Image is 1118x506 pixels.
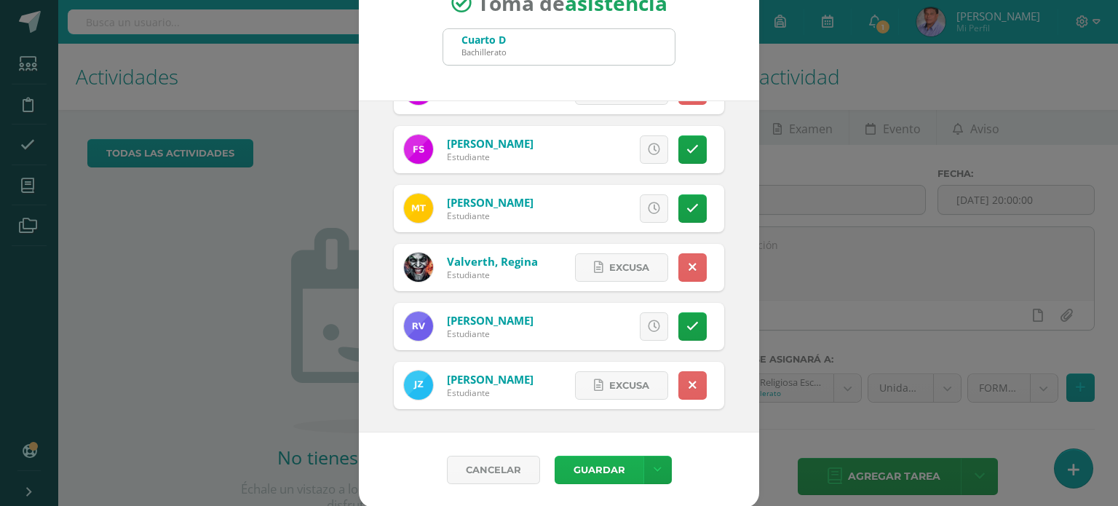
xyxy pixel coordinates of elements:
a: Valverth, Regina [447,254,538,269]
div: Bachillerato [461,47,507,58]
div: Estudiante [447,328,534,340]
img: 2f7de5896780acd79467e81446a2ffa6.png [404,194,433,223]
div: Estudiante [447,269,538,281]
a: Excusa [575,371,668,400]
a: [PERSON_NAME] [447,195,534,210]
a: [PERSON_NAME] [447,372,534,387]
img: 1af44fdfb2b7293603c5aace648f50b6.png [404,135,433,164]
img: 9bcf37177c34980910d2aa1ae05ec4aa.png [404,253,433,282]
img: b623cfbc062ef40d13911457e2ae92fe.png [404,312,433,341]
a: Cancelar [447,456,540,484]
img: 60af18d67fd0cc0b46f42c9dd13d731e.png [404,371,433,400]
div: Estudiante [447,387,534,399]
div: Cuarto D [461,33,507,47]
div: Estudiante [447,210,534,222]
span: Excusa [609,254,649,281]
button: Guardar [555,456,643,484]
div: Estudiante [447,151,534,163]
a: Excusa [575,253,668,282]
a: [PERSON_NAME] [447,136,534,151]
a: [PERSON_NAME] [447,313,534,328]
span: Excusa [609,372,649,399]
input: Busca un grado o sección aquí... [443,29,675,65]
